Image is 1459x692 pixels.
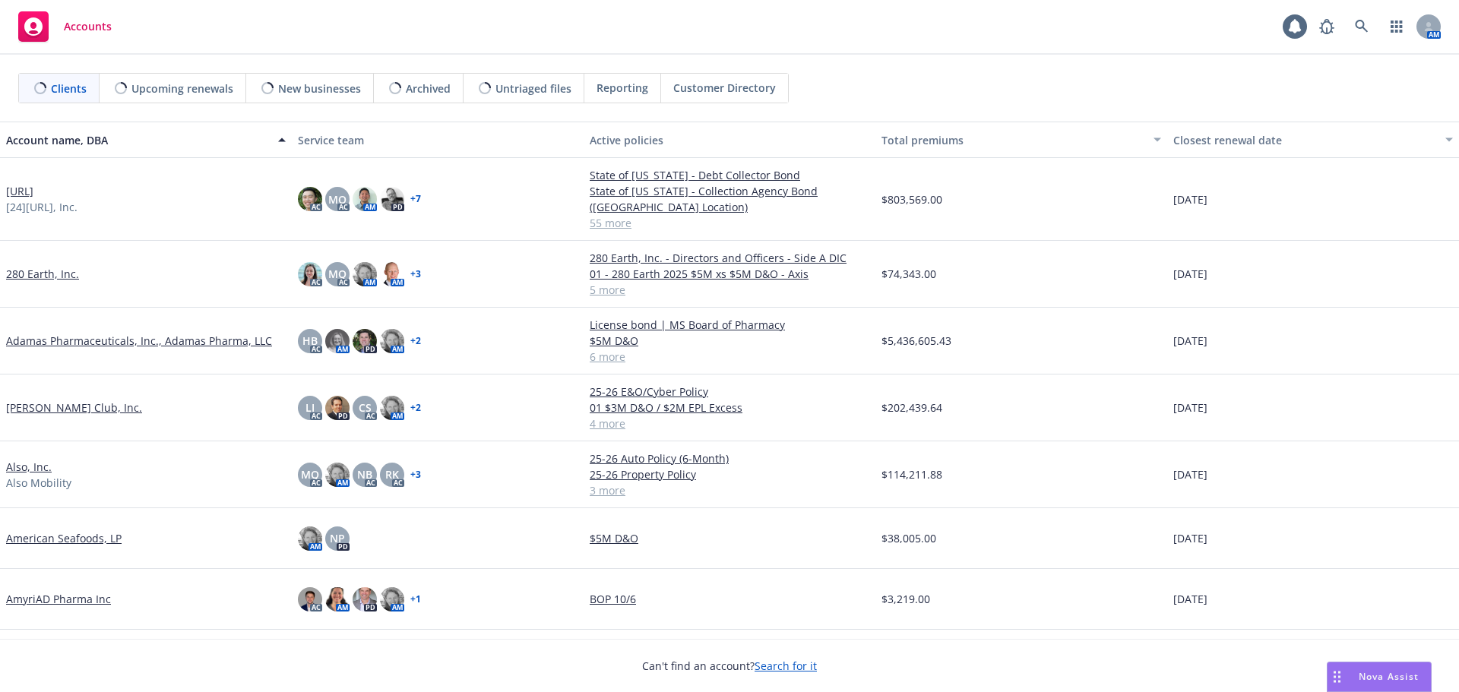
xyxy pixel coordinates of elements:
a: + 3 [410,470,421,479]
div: Active policies [590,132,869,148]
span: $5,436,605.43 [881,333,951,349]
a: $5M D&O [590,530,869,546]
a: Switch app [1381,11,1412,42]
img: photo [380,329,404,353]
button: Total premiums [875,122,1167,158]
span: [DATE] [1173,466,1207,482]
span: $3,219.00 [881,591,930,607]
span: [DATE] [1173,400,1207,416]
a: Report a Bug [1312,11,1342,42]
span: [DATE] [1173,333,1207,349]
a: [URL] [6,183,33,199]
span: HB [302,333,318,349]
span: Customer Directory [673,80,776,96]
a: State of [US_STATE] - Debt Collector Bond [590,167,869,183]
span: Can't find an account? [642,658,817,674]
img: photo [298,262,322,286]
a: 6 more [590,349,869,365]
span: [DATE] [1173,266,1207,282]
span: $74,343.00 [881,266,936,282]
a: Also, Inc. [6,459,52,475]
a: Search for it [755,659,817,673]
a: State of [US_STATE] - Collection Agency Bond ([GEOGRAPHIC_DATA] Location) [590,183,869,215]
img: photo [353,587,377,611]
a: + 7 [410,194,421,204]
div: Closest renewal date [1173,132,1436,148]
img: photo [380,396,404,420]
img: photo [353,262,377,286]
a: 01 - 280 Earth 2025 $5M xs $5M D&O - Axis [590,266,869,282]
button: Closest renewal date [1167,122,1459,158]
span: LI [305,400,315,416]
a: Search [1347,11,1377,42]
span: Archived [406,81,451,96]
a: 3 more [590,482,869,498]
a: 280 Earth, Inc. [6,266,79,282]
span: [DATE] [1173,591,1207,607]
div: Service team [298,132,578,148]
span: Upcoming renewals [131,81,233,96]
span: NP [330,530,345,546]
span: [24][URL], Inc. [6,199,78,215]
img: photo [380,187,404,211]
a: 25-26 E&O/Cyber Policy [590,384,869,400]
img: photo [298,187,322,211]
a: Accounts [12,5,118,48]
span: $114,211.88 [881,466,942,482]
div: Account name, DBA [6,132,269,148]
a: 5 more [590,282,869,298]
a: + 2 [410,337,421,346]
a: 25-26 Auto Policy (6-Month) [590,450,869,466]
span: [DATE] [1173,530,1207,546]
span: NB [357,466,372,482]
img: photo [353,329,377,353]
span: Untriaged files [495,81,571,96]
a: $5M D&O [590,333,869,349]
span: Reporting [597,80,648,96]
span: CS [359,400,372,416]
span: $803,569.00 [881,191,942,207]
span: [DATE] [1173,191,1207,207]
span: New businesses [278,81,361,96]
img: photo [353,187,377,211]
span: RK [385,466,399,482]
img: photo [298,587,322,611]
a: Adamas Pharmaceuticals, Inc., Adamas Pharma, LLC [6,333,272,349]
a: + 1 [410,595,421,604]
img: photo [325,463,350,487]
button: Active policies [584,122,875,158]
span: Nova Assist [1359,670,1419,683]
button: Service team [292,122,584,158]
span: Also Mobility [6,475,71,491]
a: [PERSON_NAME] Club, Inc. [6,400,142,416]
a: License bond | MS Board of Pharmacy [590,317,869,333]
button: Nova Assist [1327,662,1432,692]
a: 01 $3M D&O / $2M EPL Excess [590,400,869,416]
a: + 2 [410,403,421,412]
span: Accounts [64,21,112,33]
a: 280 Earth, Inc. - Directors and Officers - Side A DIC [590,250,869,266]
a: American Seafoods, LP [6,530,122,546]
div: Drag to move [1328,662,1347,691]
a: 55 more [590,215,869,231]
img: photo [325,396,350,420]
span: MQ [301,466,319,482]
a: BOP 10/6 [590,591,869,607]
span: MQ [328,191,347,207]
span: $202,439.64 [881,400,942,416]
img: photo [325,329,350,353]
a: AmyriAD Pharma Inc [6,591,111,607]
img: photo [380,587,404,611]
img: photo [380,262,404,286]
img: photo [325,587,350,611]
span: MQ [328,266,347,282]
div: Total premiums [881,132,1144,148]
a: 25-26 Property Policy [590,466,869,482]
a: 4 more [590,416,869,431]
